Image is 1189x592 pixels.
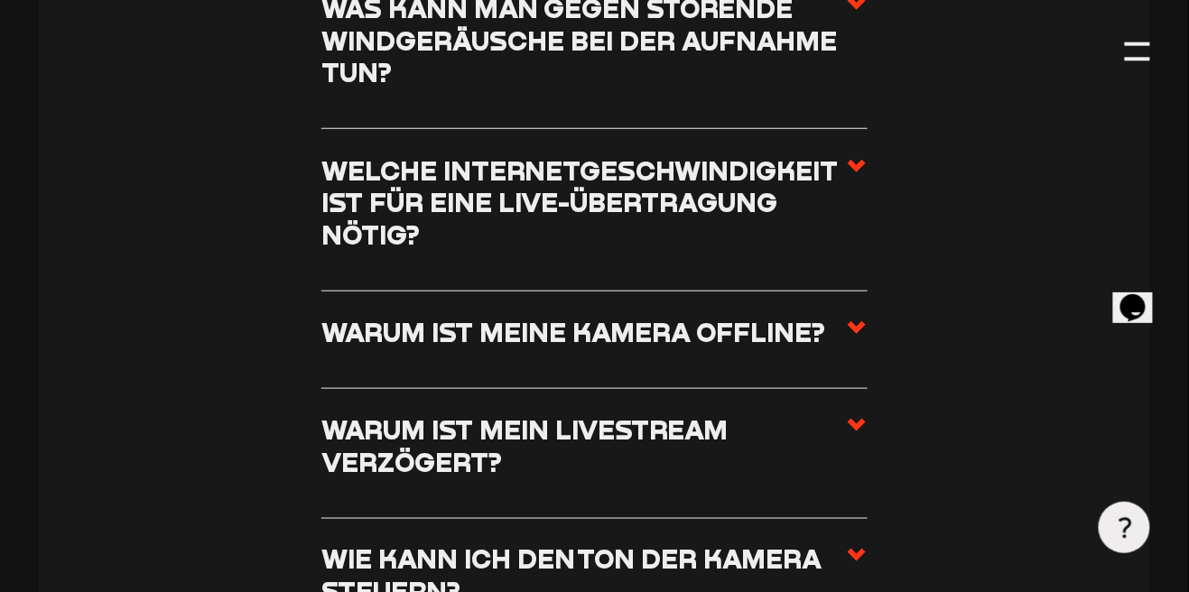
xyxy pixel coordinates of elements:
[321,317,825,349] h3: Warum ist meine Kamera offline?
[321,414,846,478] h3: Warum ist mein Livestream verzögert?
[1113,269,1171,323] iframe: chat widget
[321,155,846,252] h3: Welche Internetgeschwindigkeit ist für eine Live-Übertragung nötig?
